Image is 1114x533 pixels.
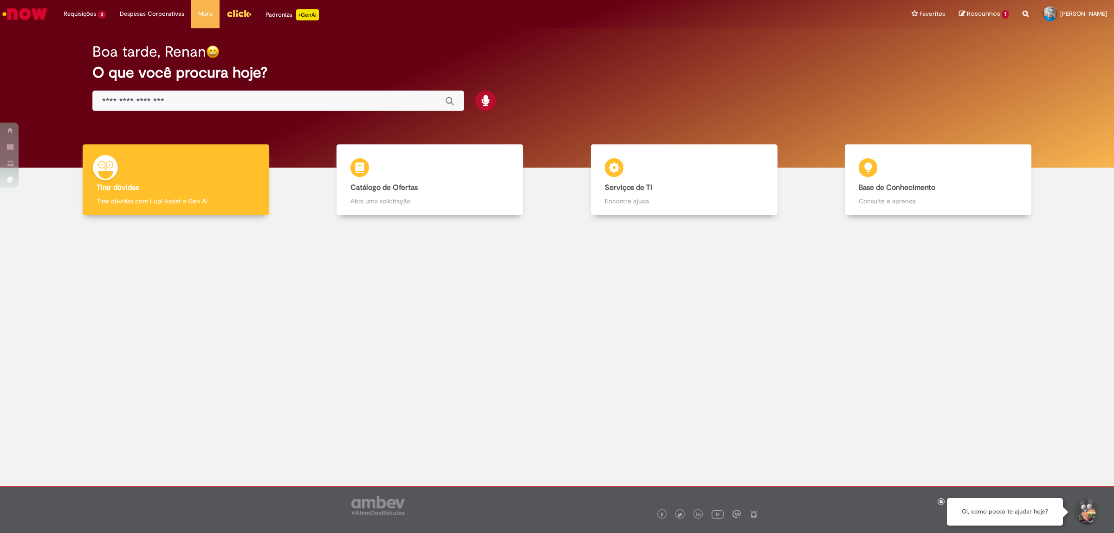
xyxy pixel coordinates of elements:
[811,144,1066,215] a: Base de Conhecimento Consulte e aprenda
[266,9,319,20] div: Padroniza
[351,496,405,515] img: logo_footer_ambev_rotulo_gray.png
[97,196,255,206] p: Tirar dúvidas com Lupi Assist e Gen Ai
[92,44,206,60] h2: Boa tarde, Renan
[732,510,741,518] img: logo_footer_workplace.png
[967,9,1000,18] span: Rascunhos
[97,183,139,192] b: Tirar dúvidas
[947,498,1063,526] div: Oi, como posso te ajudar hoje?
[660,513,664,517] img: logo_footer_facebook.png
[859,196,1017,206] p: Consulte e aprenda
[98,11,106,19] span: 3
[557,144,811,215] a: Serviços de TI Encontre ajuda
[227,6,252,20] img: click_logo_yellow_360x200.png
[605,183,652,192] b: Serviços de TI
[303,144,557,215] a: Catálogo de Ofertas Abra uma solicitação
[120,9,184,19] span: Despesas Corporativas
[64,9,96,19] span: Requisições
[206,45,220,58] img: happy-face.png
[1,5,49,23] img: ServiceNow
[712,508,724,520] img: logo_footer_youtube.png
[750,510,758,518] img: logo_footer_naosei.png
[678,513,682,517] img: logo_footer_twitter.png
[696,512,701,518] img: logo_footer_linkedin.png
[605,196,764,206] p: Encontre ajuda
[959,10,1009,19] a: Rascunhos
[350,183,418,192] b: Catálogo de Ofertas
[350,196,509,206] p: Abra uma solicitação
[1002,10,1009,19] span: 1
[198,9,213,19] span: More
[859,183,935,192] b: Base de Conhecimento
[1072,498,1100,526] button: Iniciar Conversa de Suporte
[1060,10,1107,18] span: [PERSON_NAME]
[49,144,303,215] a: Tirar dúvidas Tirar dúvidas com Lupi Assist e Gen Ai
[92,65,1022,81] h2: O que você procura hoje?
[296,9,319,20] p: +GenAi
[920,9,945,19] span: Favoritos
